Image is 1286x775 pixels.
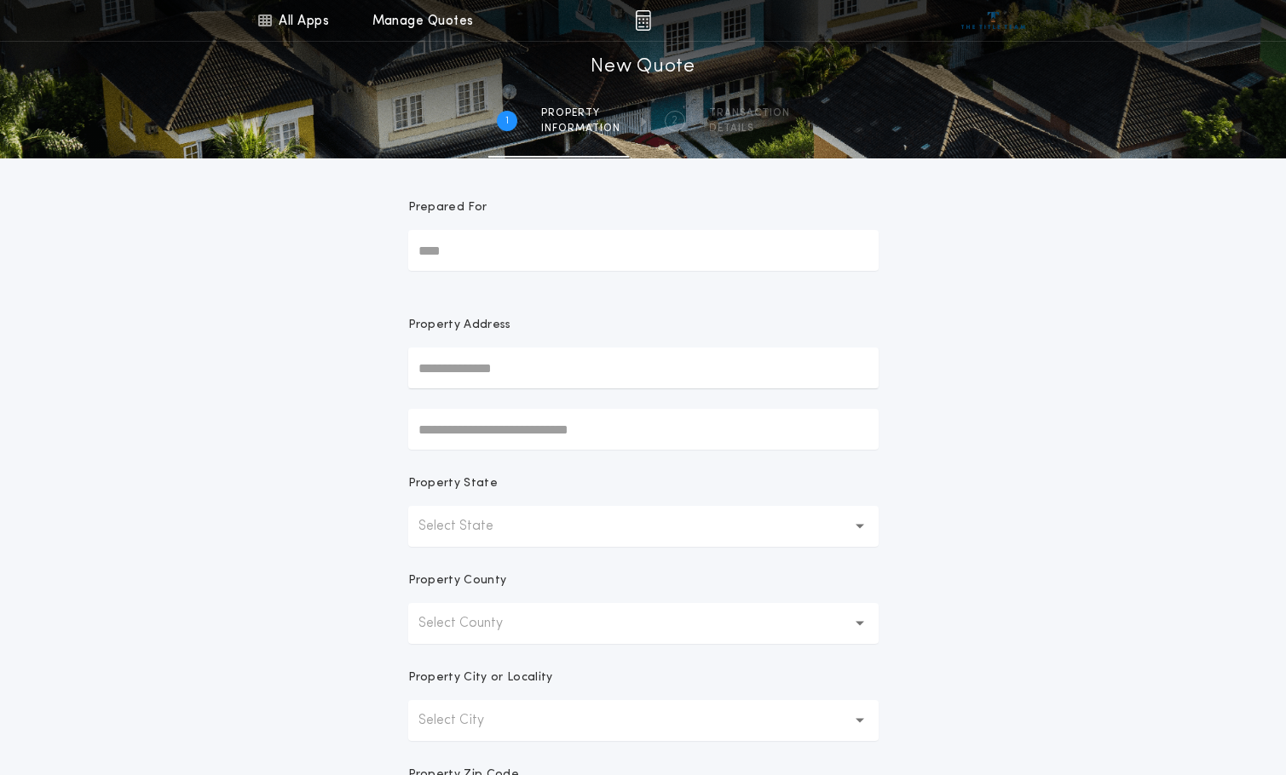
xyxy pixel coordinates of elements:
[408,475,498,492] p: Property State
[408,230,879,271] input: Prepared For
[408,199,487,216] p: Prepared For
[408,317,879,334] p: Property Address
[505,114,509,128] h2: 1
[541,122,620,135] span: information
[961,12,1025,29] img: vs-icon
[408,572,507,589] p: Property County
[418,710,511,731] p: Select City
[408,603,879,644] button: Select County
[418,613,530,634] p: Select County
[709,106,790,120] span: Transaction
[408,506,879,547] button: Select State
[591,54,695,81] h1: New Quote
[408,669,553,686] p: Property City or Locality
[635,10,651,31] img: img
[418,516,521,537] p: Select State
[541,106,620,120] span: Property
[408,700,879,741] button: Select City
[709,122,790,135] span: details
[672,114,678,128] h2: 2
